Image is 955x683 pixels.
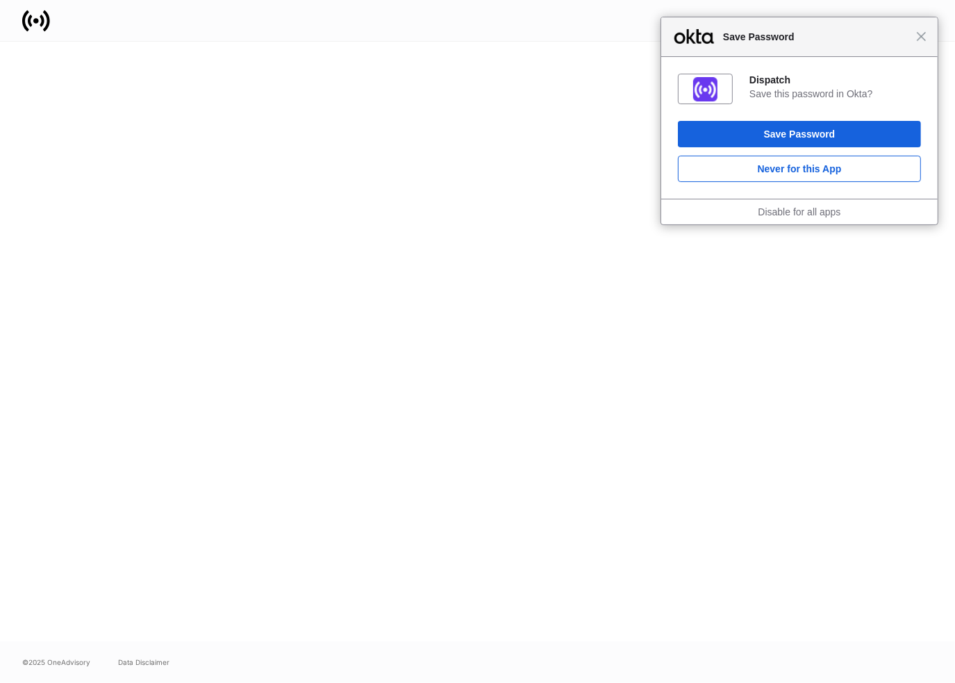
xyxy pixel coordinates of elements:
[749,88,921,100] div: Save this password in Okta?
[749,74,921,86] div: Dispatch
[758,206,840,217] a: Disable for all apps
[678,121,921,147] button: Save Password
[22,657,90,668] span: © 2025 OneAdvisory
[716,28,916,45] span: Save Password
[693,77,717,101] img: AAAABklEQVQDAMWBnzTAa2aNAAAAAElFTkSuQmCC
[118,657,169,668] a: Data Disclaimer
[916,31,927,42] span: Close
[678,156,921,182] button: Never for this App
